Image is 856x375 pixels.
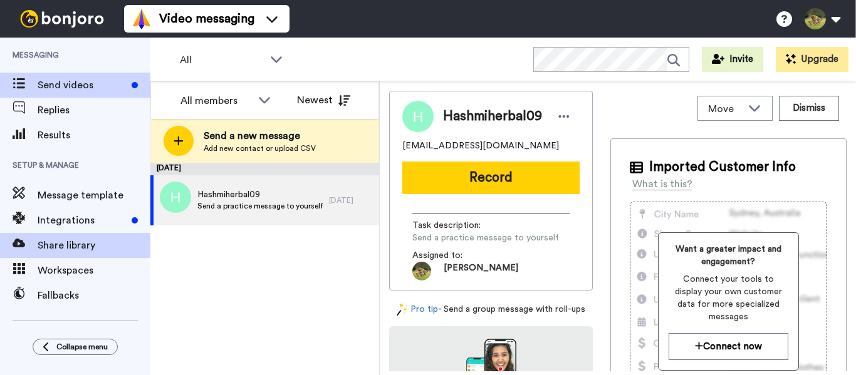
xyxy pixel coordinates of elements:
span: Fallbacks [38,288,150,303]
span: All [180,53,264,68]
div: What is this? [632,177,692,192]
div: - Send a group message with roll-ups [389,303,593,316]
span: Integrations [38,213,127,228]
button: Record [402,162,580,194]
button: Dismiss [779,96,839,121]
img: Image of Hashmiherbal09 [402,101,434,132]
button: Invite [702,47,763,72]
span: Send a practice message to yourself [197,201,323,211]
span: Results [38,128,150,143]
div: [DATE] [150,163,379,175]
span: Video messaging [159,10,254,28]
span: Send a practice message to yourself [412,232,559,244]
img: magic-wand.svg [397,303,408,316]
button: Newest [288,88,360,113]
img: h.png [160,182,191,213]
span: Assigned to: [412,249,500,262]
span: Send videos [38,78,127,93]
span: Add new contact or upload CSV [204,143,316,153]
div: All members [180,93,252,108]
span: Connect your tools to display your own customer data for more specialized messages [669,273,788,323]
img: ACg8ocJvcS6TeR2oDb-cqKm0CAGbpErLhA4kWwLBiJrU7FX7GqE=s96-c [412,262,431,280]
div: [DATE] [329,195,373,205]
span: Workspaces [38,263,150,278]
button: Upgrade [776,47,848,72]
img: bj-logo-header-white.svg [15,10,109,28]
img: vm-color.svg [132,9,152,29]
span: Hashmiherbal09 [443,107,542,126]
span: Task description : [412,219,500,232]
span: Imported Customer Info [649,158,796,177]
span: Want a greater impact and engagement? [669,243,788,268]
span: Collapse menu [56,342,108,352]
span: [EMAIL_ADDRESS][DOMAIN_NAME] [402,140,559,152]
span: Move [708,101,742,116]
a: Pro tip [397,303,438,316]
span: Hashmiherbal09 [197,188,323,201]
span: Share library [38,238,150,253]
span: Message template [38,188,150,203]
span: [PERSON_NAME] [444,262,518,280]
button: Collapse menu [33,339,118,355]
button: Connect now [669,333,788,360]
span: Send a new message [204,128,316,143]
span: Replies [38,103,150,118]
